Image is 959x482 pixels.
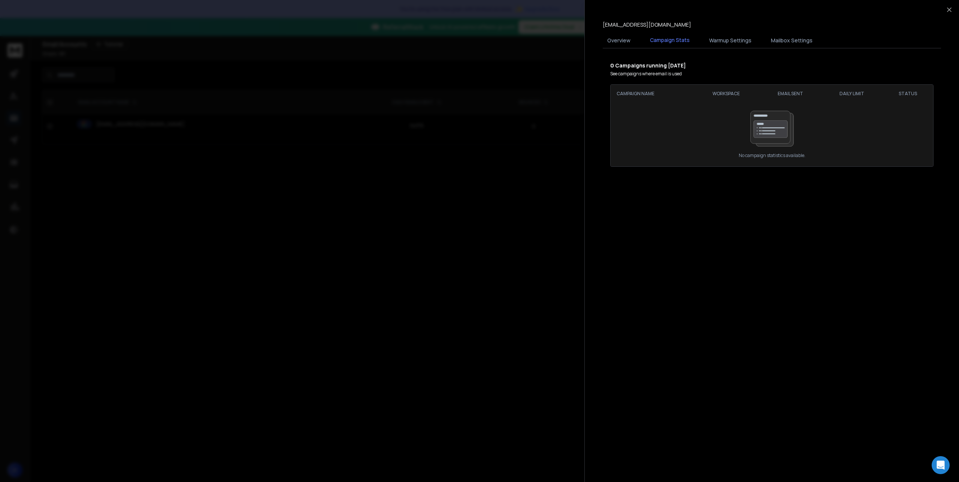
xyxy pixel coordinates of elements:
[739,153,805,159] p: No campaign statistics available.
[705,32,756,49] button: Warmup Settings
[645,32,694,49] button: Campaign Stats
[932,456,950,474] div: Open Intercom Messenger
[610,62,615,69] b: 0
[611,85,693,103] th: CAMPAIGN NAME
[603,32,635,49] button: Overview
[759,85,822,103] th: EMAIL SENT
[883,85,933,103] th: STATUS
[610,71,934,77] p: See campaigns where email is used
[603,21,691,28] p: [EMAIL_ADDRESS][DOMAIN_NAME]
[610,62,934,69] p: Campaigns running [DATE]
[693,85,759,103] th: Workspace
[822,85,883,103] th: DAILY LIMIT
[766,32,817,49] button: Mailbox Settings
